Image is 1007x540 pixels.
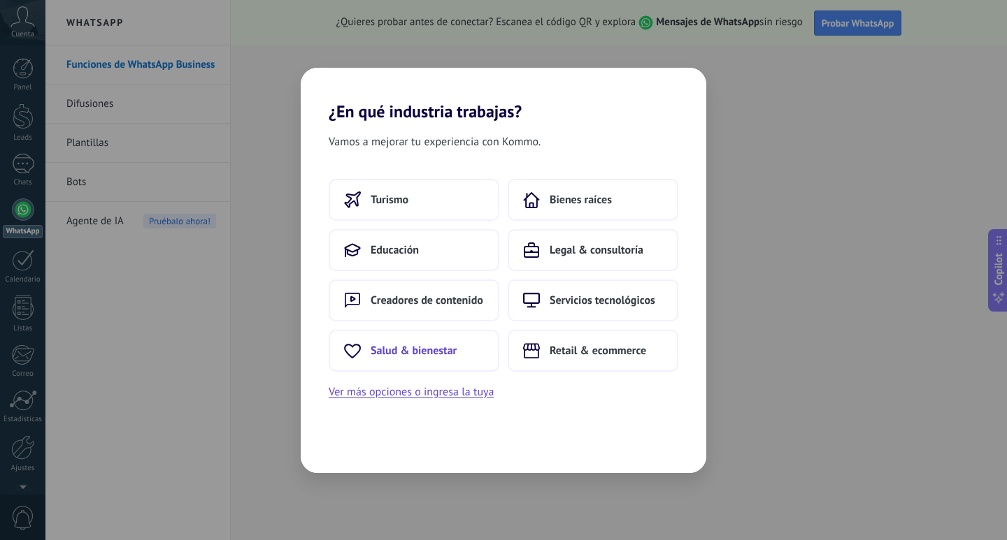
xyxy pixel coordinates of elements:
[329,179,499,221] button: Turismo
[329,383,494,401] button: Ver más opciones o ingresa la tuya
[508,229,678,271] button: Legal & consultoría
[329,133,541,151] span: Vamos a mejorar tu experiencia con Kommo.
[508,179,678,221] button: Bienes raíces
[301,68,706,122] h2: ¿En qué industria trabajas?
[371,243,419,257] span: Educación
[550,243,643,257] span: Legal & consultoría
[508,330,678,372] button: Retail & ecommerce
[550,344,646,358] span: Retail & ecommerce
[371,193,408,207] span: Turismo
[329,330,499,372] button: Salud & bienestar
[550,293,655,307] span: Servicios tecnológicos
[550,193,612,207] span: Bienes raíces
[371,344,457,358] span: Salud & bienestar
[329,279,499,321] button: Creadores de contenido
[508,279,678,321] button: Servicios tecnológicos
[371,293,483,307] span: Creadores de contenido
[329,229,499,271] button: Educación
